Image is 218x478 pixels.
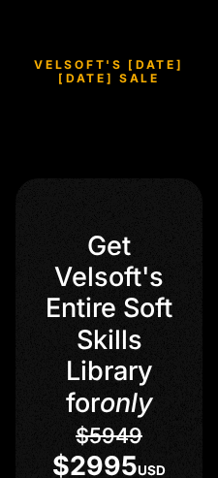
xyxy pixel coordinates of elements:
small: USD [138,462,166,478]
b: VELSOFT'S [DATE][DATE] SALE [34,57,183,85]
i: only [100,387,153,419]
strike: $5949 [76,423,142,448]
